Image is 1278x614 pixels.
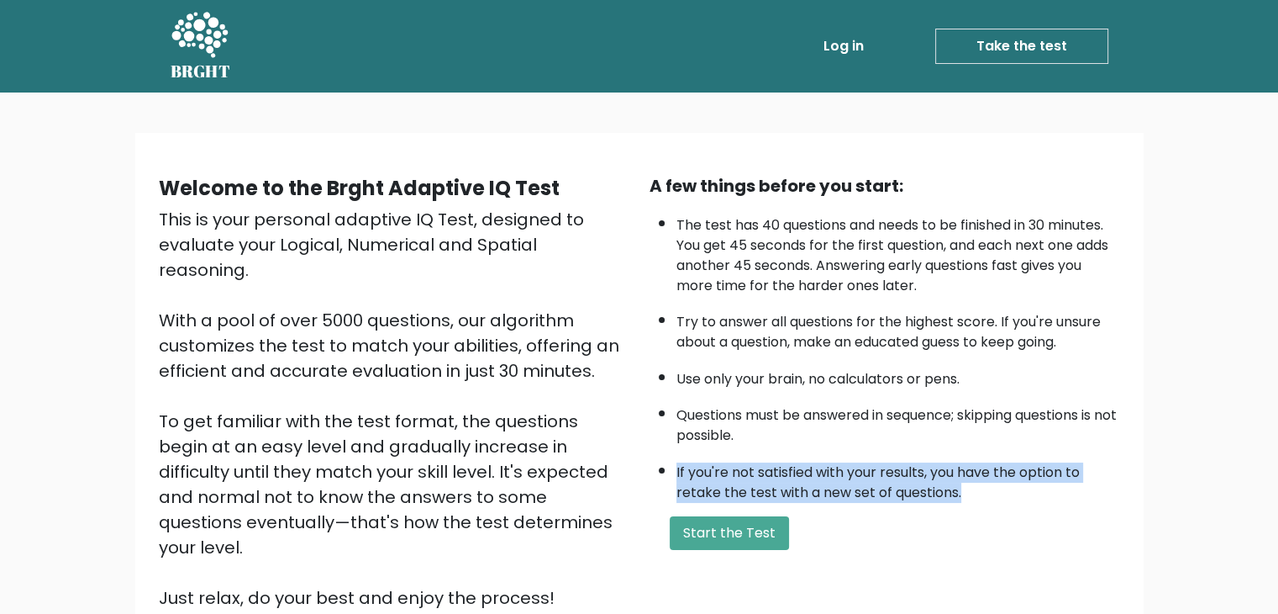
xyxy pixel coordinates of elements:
a: BRGHT [171,7,231,86]
li: Use only your brain, no calculators or pens. [676,361,1120,389]
li: Try to answer all questions for the highest score. If you're unsure about a question, make an edu... [676,304,1120,352]
a: Take the test [935,29,1108,64]
h5: BRGHT [171,61,231,82]
li: Questions must be answered in sequence; skipping questions is not possible. [676,397,1120,446]
div: A few things before you start: [650,173,1120,198]
div: This is your personal adaptive IQ Test, designed to evaluate your Logical, Numerical and Spatial ... [159,207,629,611]
li: If you're not satisfied with your results, you have the option to retake the test with a new set ... [676,454,1120,503]
button: Start the Test [670,516,789,550]
li: The test has 40 questions and needs to be finished in 30 minutes. You get 45 seconds for the firs... [676,207,1120,296]
b: Welcome to the Brght Adaptive IQ Test [159,174,560,202]
a: Log in [817,29,870,63]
